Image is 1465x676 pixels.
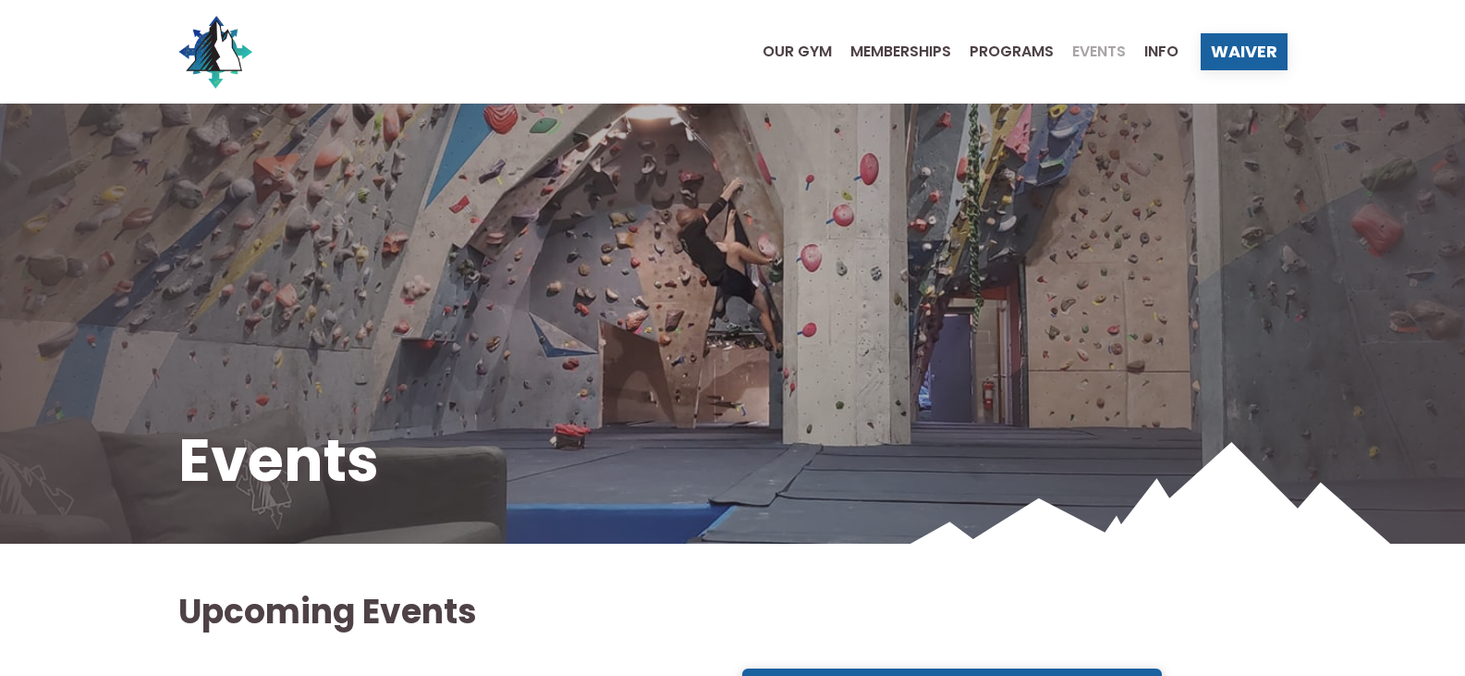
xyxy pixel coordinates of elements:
a: Memberships [832,44,951,59]
span: Waiver [1211,43,1277,60]
h2: Upcoming Events [178,589,1288,635]
span: Info [1144,44,1178,59]
span: Programs [970,44,1054,59]
span: Events [1072,44,1126,59]
span: Our Gym [763,44,832,59]
a: Waiver [1201,33,1288,70]
img: North Wall Logo [178,15,252,89]
h1: Events [178,420,1288,502]
a: Info [1126,44,1178,59]
span: Memberships [850,44,951,59]
a: Events [1054,44,1126,59]
a: Programs [951,44,1054,59]
a: Our Gym [744,44,832,59]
